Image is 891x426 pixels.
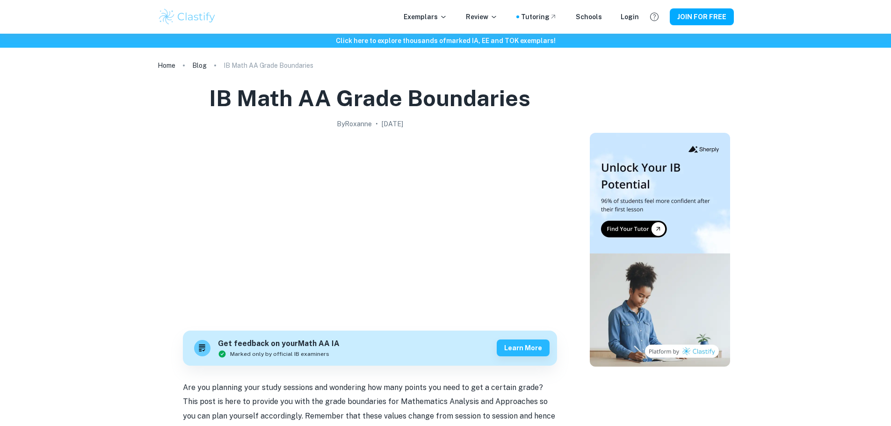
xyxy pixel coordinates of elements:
[158,59,175,72] a: Home
[382,119,403,129] h2: [DATE]
[209,83,530,113] h1: IB Math AA Grade Boundaries
[576,12,602,22] a: Schools
[670,8,734,25] button: JOIN FOR FREE
[376,119,378,129] p: •
[2,36,889,46] h6: Click here to explore thousands of marked IA, EE and TOK exemplars !
[183,331,557,366] a: Get feedback on yourMath AA IAMarked only by official IB examinersLearn more
[404,12,447,22] p: Exemplars
[621,12,639,22] a: Login
[218,338,340,350] h6: Get feedback on your Math AA IA
[337,119,372,129] h2: By Roxanne
[590,133,730,367] img: Thumbnail
[183,133,557,320] img: IB Math AA Grade Boundaries cover image
[466,12,498,22] p: Review
[497,339,550,356] button: Learn more
[230,350,329,358] span: Marked only by official IB examiners
[192,59,207,72] a: Blog
[158,7,217,26] img: Clastify logo
[224,60,313,71] p: IB Math AA Grade Boundaries
[646,9,662,25] button: Help and Feedback
[521,12,557,22] a: Tutoring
